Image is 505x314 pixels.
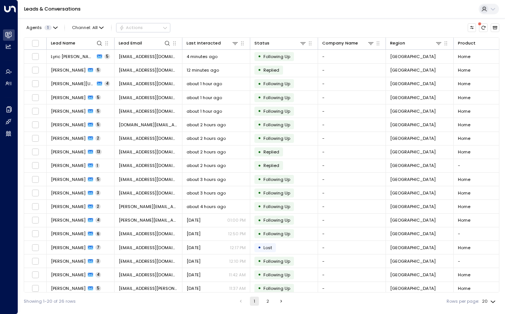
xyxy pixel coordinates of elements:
[458,190,470,196] span: Home
[51,54,95,60] span: Lyric Morgan
[318,132,386,145] td: -
[258,79,261,89] div: •
[95,272,101,277] span: 4
[458,135,470,141] span: Home
[32,80,39,87] span: Toggle select row
[318,64,386,77] td: -
[322,40,374,47] div: Company Name
[491,23,499,32] button: Archived Leads
[263,176,290,182] span: Following Up
[229,285,246,291] p: 11:37 AM
[119,217,178,223] span: lori.emerson123@icloud.com
[258,133,261,143] div: •
[119,258,178,264] span: prettycats911@icloud.com
[390,190,436,196] span: Clinton Township
[187,285,200,291] span: Yesterday
[258,256,261,266] div: •
[24,298,76,305] div: Showing 1-20 of 26 rows
[458,122,470,128] span: Home
[258,242,261,253] div: •
[119,122,178,128] span: tracylucas.tl@gmail.com
[468,23,476,32] button: Customize
[258,174,261,184] div: •
[263,122,290,128] span: Following Up
[119,54,178,60] span: lyricmorgan8217@gmail.com
[95,95,101,100] span: 5
[95,177,101,182] span: 5
[119,135,178,141] span: tombo3736@gmail.com
[51,135,86,141] span: Tommie Walker
[229,258,246,264] p: 12:10 PM
[187,40,221,47] div: Last Interacted
[51,122,86,128] span: Tracy Lucas
[318,241,386,254] td: -
[187,135,226,141] span: about 2 hours ago
[390,81,436,87] span: Clinton Township
[258,161,261,171] div: •
[32,148,39,156] span: Toggle select row
[95,67,101,73] span: 5
[95,109,101,114] span: 5
[32,244,39,251] span: Toggle select row
[51,81,95,87] span: Bryonna Washington
[458,204,470,210] span: Home
[104,81,110,86] span: 4
[95,190,101,196] span: 3
[51,95,86,101] span: Cody Harrison
[390,149,436,155] span: Clinton Township
[187,231,200,237] span: Yesterday
[187,162,226,168] span: about 2 hours ago
[318,254,386,268] td: -
[119,272,178,278] span: jalonholland@yahoo.com
[318,50,386,63] td: -
[32,257,39,265] span: Toggle select row
[390,217,436,223] span: Clinton Township
[479,23,488,32] span: There are new threads available. Refresh the grid to view the latest updates.
[390,40,405,47] div: Region
[263,258,290,264] span: Following Up
[482,297,497,306] div: 20
[187,190,226,196] span: about 3 hours ago
[458,40,476,47] div: Product
[390,135,436,141] span: Clinton Township
[390,108,436,114] span: Clinton Township
[95,204,101,209] span: 2
[258,65,261,75] div: •
[32,40,39,47] span: Toggle select all
[187,95,222,101] span: about 1 hour ago
[119,149,178,155] span: brittanybergstrom19@gmail.com
[119,245,178,251] span: cherylklemanski@gmail.com
[263,162,279,168] span: Replied
[258,147,261,157] div: •
[51,40,75,47] div: Lead Name
[44,25,52,30] span: 1
[70,23,106,32] span: Channel:
[32,203,39,210] span: Toggle select row
[119,285,178,291] span: av6363@wayne.edu
[258,119,261,130] div: •
[318,227,386,240] td: -
[263,285,290,291] span: Following Up
[458,81,470,87] span: Home
[95,286,101,291] span: 5
[119,95,178,101] span: neocharge23@gmail.com
[236,297,286,306] nav: pagination navigation
[32,135,39,142] span: Toggle select row
[32,94,39,101] span: Toggle select row
[51,245,86,251] span: Cheryl Klemanski
[70,23,106,32] button: Channel:All
[390,231,436,237] span: Clinton Township
[458,149,470,155] span: Home
[318,118,386,131] td: -
[229,272,246,278] p: 11:42 AM
[95,245,101,250] span: 7
[187,81,222,87] span: about 1 hour ago
[104,54,110,59] span: 5
[458,217,470,223] span: Home
[187,54,217,60] span: 4 minutes ago
[51,67,86,73] span: Valentina Alfaro
[258,106,261,116] div: •
[95,231,101,237] span: 6
[51,162,86,168] span: Charles Bochner
[258,188,261,198] div: •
